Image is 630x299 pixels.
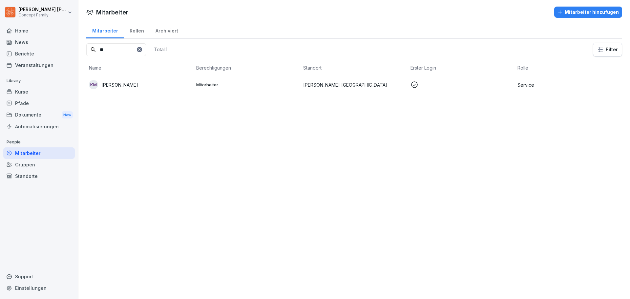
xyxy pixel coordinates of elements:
a: Mitarbeiter [3,147,75,159]
a: Pfade [3,97,75,109]
th: Rolle [515,62,622,74]
p: [PERSON_NAME] [PERSON_NAME] [18,7,66,12]
a: Home [3,25,75,36]
a: Archiviert [150,22,184,38]
p: Service [517,81,619,88]
a: Mitarbeiter [86,22,124,38]
a: DokumenteNew [3,109,75,121]
div: KM [89,80,98,89]
th: Berechtigungen [194,62,301,74]
div: Support [3,271,75,282]
th: Erster Login [408,62,515,74]
a: Berichte [3,48,75,59]
a: Kurse [3,86,75,97]
button: Mitarbeiter hinzufügen [554,7,622,18]
button: Filter [593,43,622,56]
th: Name [86,62,194,74]
th: Standort [301,62,408,74]
a: Veranstaltungen [3,59,75,71]
div: Dokumente [3,109,75,121]
a: News [3,36,75,48]
p: [PERSON_NAME] [GEOGRAPHIC_DATA] [303,81,405,88]
p: Total: 1 [154,46,167,53]
a: Einstellungen [3,282,75,294]
a: Automatisierungen [3,121,75,132]
p: Concept Family [18,13,66,17]
p: People [3,137,75,147]
a: Standorte [3,170,75,182]
a: Gruppen [3,159,75,170]
div: Filter [597,46,618,53]
div: Mitarbeiter hinzufügen [557,9,619,16]
p: Mitarbeiter [196,82,298,88]
div: New [62,111,73,119]
a: Rollen [124,22,150,38]
p: [PERSON_NAME] [101,81,138,88]
p: Library [3,75,75,86]
h1: Mitarbeiter [96,8,128,17]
